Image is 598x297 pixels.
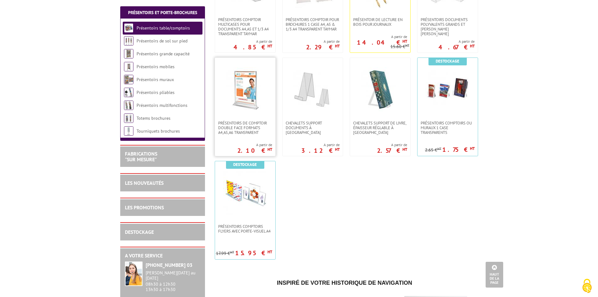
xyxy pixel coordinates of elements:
sup: HT [402,39,407,44]
span: CHEVALETS SUPPORT DOCUMENTS À [GEOGRAPHIC_DATA] [286,121,340,135]
b: Destockage [233,162,257,167]
p: 17.99 € [216,251,234,256]
a: Présentoirs mobiles [137,64,175,69]
sup: HT [470,146,475,151]
p: 2.57 € [377,149,407,152]
a: Présentoirs multifonctions [137,102,187,108]
a: Présentoirs comptoir multicases POUR DOCUMENTS A4,A5 ET 1/3 A4 TRANSPARENT TAYMAR [215,17,275,36]
span: Présentoirs comptoirs flyers avec Porte-Visuel A4 [218,224,272,234]
span: Inspiré de votre historique de navigation [277,280,412,286]
span: CHEVALETS SUPPORT DE LIVRE, ÉPAISSEUR RÉGLABLE À [GEOGRAPHIC_DATA] [353,121,407,135]
img: Totems brochures [124,113,133,123]
a: CHEVALETS SUPPORT DE LIVRE, ÉPAISSEUR RÉGLABLE À [GEOGRAPHIC_DATA] [350,121,410,135]
span: Présentoir de lecture en bois pour journaux [353,17,407,27]
p: 4.67 € [439,45,475,49]
a: Présentoirs comptoirs ou muraux 1 case Transparents [418,121,478,135]
a: PRÉSENTOIRS COMPTOIR POUR BROCHURES 1 CASE A4, A5 & 1/3 A4 TRANSPARENT taymar [283,17,343,31]
span: A partir de [301,142,340,147]
sup: HT [230,250,234,254]
img: Présentoirs grande capacité [124,49,133,58]
a: CHEVALETS SUPPORT DOCUMENTS À [GEOGRAPHIC_DATA] [283,121,343,135]
sup: HT [335,43,340,49]
sup: HT [437,146,441,151]
span: A partir de [439,39,475,44]
img: CHEVALETS SUPPORT DE LIVRE, ÉPAISSEUR RÉGLABLE À POSER [358,67,402,111]
a: Présentoirs pliables [137,90,175,95]
p: 1.75 € [442,148,475,151]
p: 2.65 € [425,148,441,152]
img: Présentoirs mobiles [124,62,133,71]
span: A partir de [306,39,340,44]
img: CHEVALETS SUPPORT DOCUMENTS À POSER [291,67,335,111]
a: Présentoirs muraux [137,77,174,82]
a: Présentoir de lecture en bois pour journaux [350,17,410,27]
sup: HT [405,43,409,47]
span: Présentoirs comptoirs ou muraux 1 case Transparents [421,121,475,135]
span: A partir de [377,142,407,147]
a: Présentoirs grande capacité [137,51,190,57]
img: Présentoirs multifonctions [124,101,133,110]
a: Présentoirs de sol sur pied [137,38,187,44]
sup: HT [267,147,272,152]
p: 15.95 € [235,251,272,255]
p: 3.12 € [301,149,340,152]
a: Tourniquets brochures [137,128,180,134]
img: Présentoirs table/comptoirs [124,23,133,33]
img: Présentoirs pliables [124,88,133,97]
span: PRÉSENTOIRS DE COMPTOIR DOUBLE FACE FORMATS A4,A5,A6 TRANSPARENT [218,121,272,135]
span: A partir de [234,39,272,44]
a: Totems brochures [137,115,170,121]
h2: A votre service [125,253,200,259]
p: 15.60 € [391,44,409,49]
img: Présentoirs comptoirs ou muraux 1 case Transparents [426,67,470,111]
span: Présentoirs comptoir multicases POUR DOCUMENTS A4,A5 ET 1/3 A4 TRANSPARENT TAYMAR [218,17,272,36]
span: Présentoirs Documents Polyvalents Grands et [PERSON_NAME] [PERSON_NAME] [421,17,475,36]
img: widget-service.jpg [125,261,143,286]
img: Cookies (fenêtre modale) [579,278,595,294]
img: Tourniquets brochures [124,126,133,136]
sup: HT [402,147,407,152]
a: FABRICATIONS"Sur Mesure" [125,151,157,162]
span: A partir de [237,142,272,147]
a: Présentoirs Documents Polyvalents Grands et [PERSON_NAME] [PERSON_NAME] [418,17,478,36]
img: Présentoirs comptoirs flyers avec Porte-Visuel A4 [223,171,267,215]
a: LES NOUVEAUTÉS [125,180,164,186]
div: [PERSON_NAME][DATE] au [DATE] [146,270,200,281]
sup: HT [267,43,272,49]
sup: HT [335,147,340,152]
p: 2.29 € [306,45,340,49]
img: Présentoirs de sol sur pied [124,36,133,46]
strong: [PHONE_NUMBER] 03 [146,262,192,268]
a: DESTOCKAGE [125,229,154,235]
a: LES PROMOTIONS [125,204,164,211]
a: PRÉSENTOIRS DE COMPTOIR DOUBLE FACE FORMATS A4,A5,A6 TRANSPARENT [215,121,275,135]
img: Présentoirs muraux [124,75,133,84]
b: Destockage [436,58,459,64]
sup: HT [470,43,475,49]
div: 08h30 à 12h30 13h30 à 17h30 [146,270,200,292]
sup: HT [267,249,272,255]
span: A partir de [350,34,407,39]
a: Présentoirs et Porte-brochures [128,10,197,15]
img: PRÉSENTOIRS DE COMPTOIR DOUBLE FACE FORMATS A4,A5,A6 TRANSPARENT [223,67,267,111]
a: Présentoirs table/comptoirs [137,25,190,31]
a: Présentoirs comptoirs flyers avec Porte-Visuel A4 [215,224,275,234]
p: 14.04 € [357,41,407,44]
span: PRÉSENTOIRS COMPTOIR POUR BROCHURES 1 CASE A4, A5 & 1/3 A4 TRANSPARENT taymar [286,17,340,31]
p: 2.10 € [237,149,272,152]
button: Cookies (fenêtre modale) [576,276,598,297]
a: Haut de la page [486,262,503,288]
p: 4.85 € [234,45,272,49]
